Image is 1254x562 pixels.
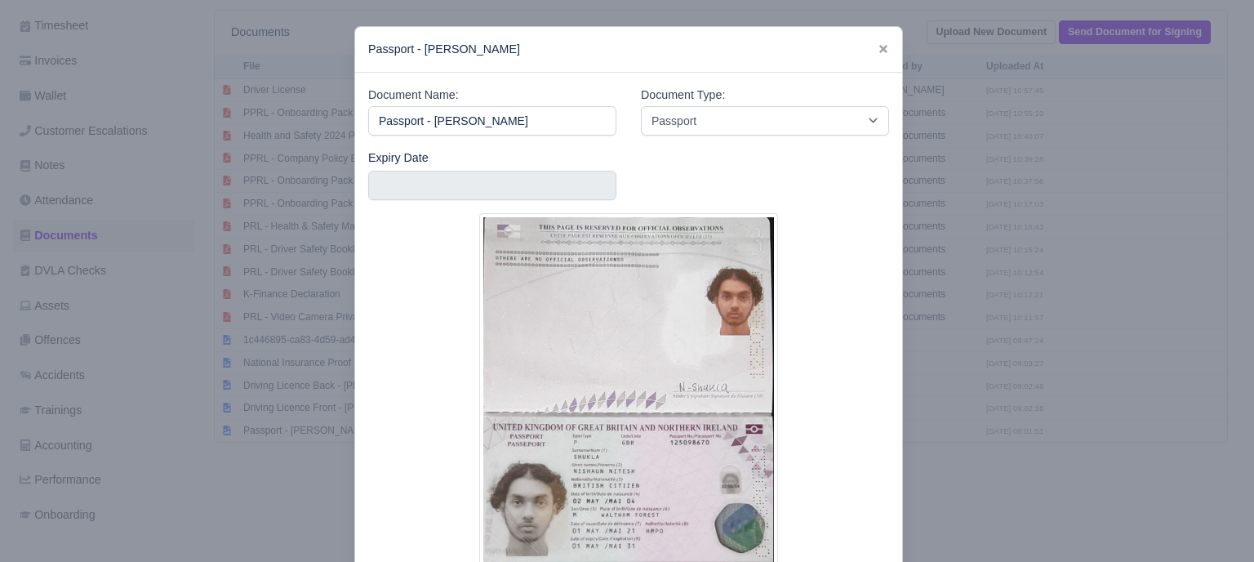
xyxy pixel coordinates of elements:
[641,86,725,105] label: Document Type:
[368,149,429,167] label: Expiry Date
[1172,484,1254,562] iframe: Chat Widget
[355,27,902,73] div: Passport - [PERSON_NAME]
[368,86,459,105] label: Document Name:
